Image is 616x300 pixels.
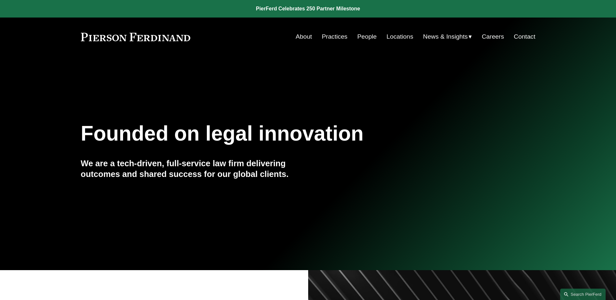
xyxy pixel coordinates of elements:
a: Locations [386,31,413,43]
a: Careers [482,31,504,43]
a: Search this site [560,289,606,300]
a: People [357,31,377,43]
h1: Founded on legal innovation [81,122,460,145]
span: News & Insights [423,31,468,43]
a: Practices [322,31,347,43]
a: Contact [514,31,535,43]
a: About [296,31,312,43]
h4: We are a tech-driven, full-service law firm delivering outcomes and shared success for our global... [81,158,308,179]
a: folder dropdown [423,31,472,43]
